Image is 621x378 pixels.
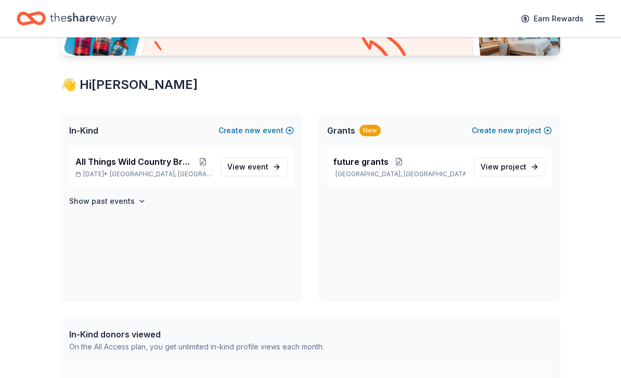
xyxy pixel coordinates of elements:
[75,170,212,178] p: [DATE] •
[357,24,409,63] img: Curvy arrow
[248,162,268,171] span: event
[333,170,465,178] p: [GEOGRAPHIC_DATA], [GEOGRAPHIC_DATA]
[333,155,389,168] span: future grants
[69,195,135,207] h4: Show past events
[245,124,261,137] span: new
[327,124,355,137] span: Grants
[69,195,146,207] button: Show past events
[227,161,268,173] span: View
[221,158,288,176] a: View event
[69,124,98,137] span: In-Kind
[501,162,526,171] span: project
[474,158,546,176] a: View project
[472,124,552,137] button: Createnewproject
[218,124,294,137] button: Createnewevent
[17,6,117,31] a: Home
[481,161,526,173] span: View
[75,155,193,168] span: All Things Wild Country Brunch
[359,125,381,136] div: New
[498,124,514,137] span: new
[110,170,212,178] span: [GEOGRAPHIC_DATA], [GEOGRAPHIC_DATA]
[69,341,324,353] div: On the All Access plan, you get unlimited in-kind profile views each month.
[515,9,590,28] a: Earn Rewards
[61,76,560,93] div: 👋 Hi [PERSON_NAME]
[69,328,324,341] div: In-Kind donors viewed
